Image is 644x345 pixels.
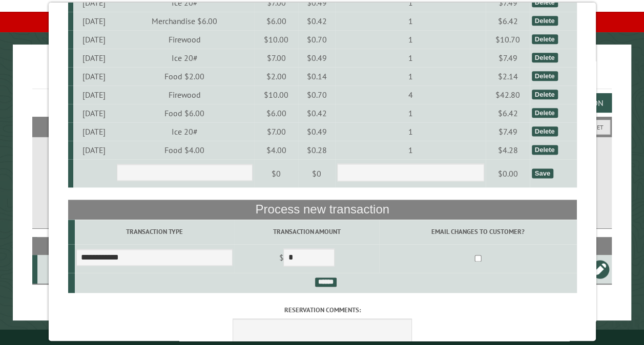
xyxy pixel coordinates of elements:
[298,122,335,141] td: $0.49
[298,30,335,49] td: $0.70
[298,104,335,122] td: $0.42
[531,145,557,155] div: Delete
[485,12,530,30] td: $6.42
[298,12,335,30] td: $0.42
[76,227,232,236] label: Transaction Type
[254,67,298,85] td: $2.00
[531,53,557,62] div: Delete
[41,264,122,274] div: CampStore
[335,49,485,67] td: 1
[115,30,254,49] td: Firewood
[115,49,254,67] td: Ice 20#
[335,122,485,141] td: 1
[254,122,298,141] td: $7.00
[531,34,557,44] div: Delete
[531,108,557,118] div: Delete
[254,141,298,159] td: $4.00
[73,49,115,67] td: [DATE]
[335,85,485,104] td: 4
[485,30,530,49] td: $10.70
[485,104,530,122] td: $6.42
[73,122,115,141] td: [DATE]
[73,12,115,30] td: [DATE]
[531,168,553,178] div: Save
[32,61,612,89] h1: Reservations
[234,244,379,273] td: $
[531,16,557,26] div: Delete
[485,85,530,104] td: $42.80
[254,159,298,188] td: $0
[298,67,335,85] td: $0.14
[485,159,530,188] td: $0.00
[485,122,530,141] td: $7.49
[254,104,298,122] td: $6.00
[68,200,576,219] th: Process new transaction
[115,141,254,159] td: Food $4.00
[254,49,298,67] td: $7.00
[73,67,115,85] td: [DATE]
[37,237,123,255] th: Site
[335,141,485,159] td: 1
[254,30,298,49] td: $10.00
[298,85,335,104] td: $0.70
[298,159,335,188] td: $0
[115,104,254,122] td: Food $6.00
[335,104,485,122] td: 1
[254,12,298,30] td: $6.00
[485,49,530,67] td: $7.49
[254,85,298,104] td: $10.00
[531,90,557,99] div: Delete
[73,85,115,104] td: [DATE]
[236,227,378,236] label: Transaction Amount
[335,67,485,85] td: 1
[115,85,254,104] td: Firewood
[73,141,115,159] td: [DATE]
[68,305,576,315] label: Reservation comments:
[115,122,254,141] td: Ice 20#
[298,141,335,159] td: $0.28
[485,67,530,85] td: $2.14
[531,126,557,136] div: Delete
[381,227,575,236] label: Email changes to customer?
[73,30,115,49] td: [DATE]
[115,12,254,30] td: Merchandise $6.00
[531,71,557,81] div: Delete
[335,12,485,30] td: 1
[298,49,335,67] td: $0.49
[335,30,485,49] td: 1
[485,141,530,159] td: $4.28
[73,104,115,122] td: [DATE]
[32,117,612,136] h2: Filters
[115,67,254,85] td: Food $2.00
